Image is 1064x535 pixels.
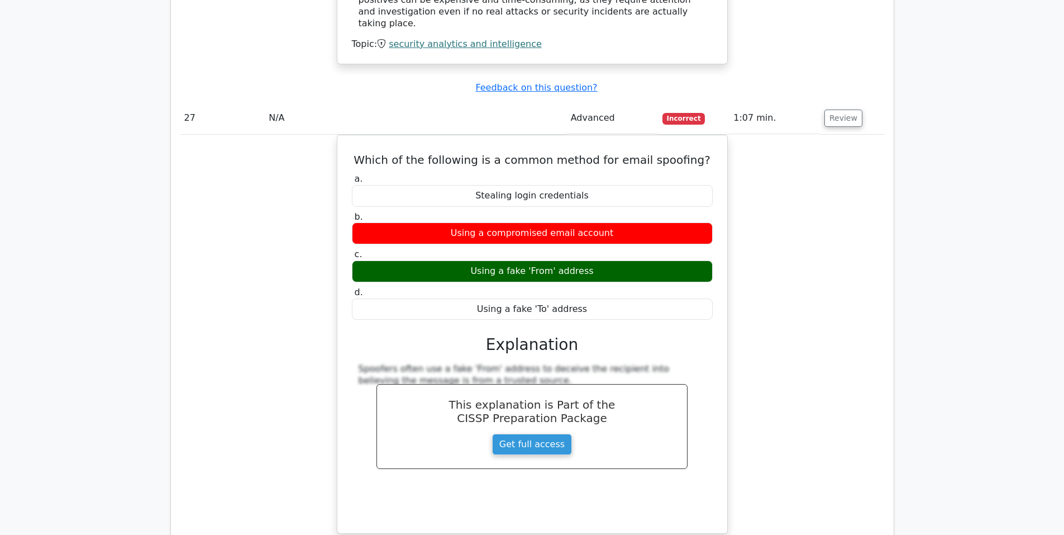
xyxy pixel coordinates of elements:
div: Using a fake 'From' address [352,261,713,282]
div: Stealing login credentials [352,185,713,207]
div: Using a fake 'To' address [352,299,713,320]
h3: Explanation [359,335,706,354]
a: Get full access [492,434,572,455]
button: Review [824,110,862,127]
span: c. [355,249,362,259]
td: N/A [264,102,566,134]
span: a. [355,173,363,184]
span: Incorrect [662,113,705,124]
a: security analytics and intelligence [389,39,542,49]
span: b. [355,211,363,222]
td: 1:07 min. [729,102,820,134]
h5: Which of the following is a common method for email spoofing? [351,153,714,167]
div: Spoofers often use a fake 'From' address to deceive the recipient into believing the message is f... [359,363,706,387]
a: Feedback on this question? [475,82,597,93]
td: 27 [180,102,265,134]
div: Topic: [352,39,713,50]
div: Using a compromised email account [352,222,713,244]
span: d. [355,287,363,297]
td: Advanced [566,102,658,134]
